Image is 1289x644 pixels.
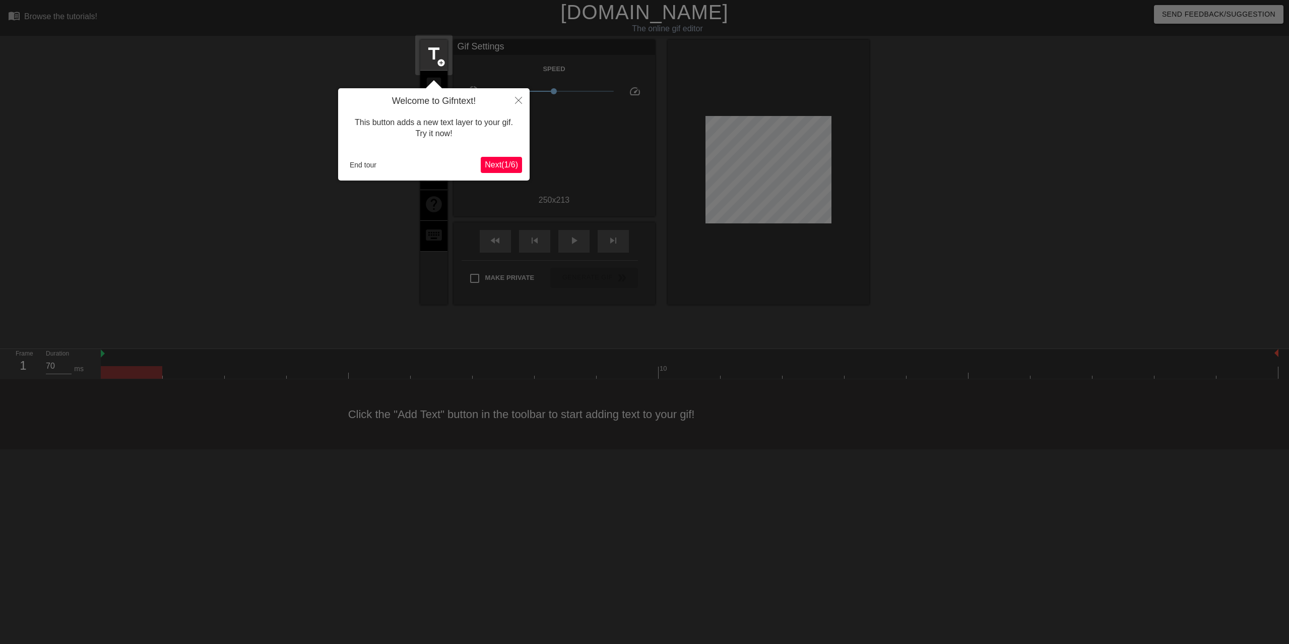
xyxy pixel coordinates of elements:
h4: Welcome to Gifntext! [346,96,522,107]
button: End tour [346,157,380,172]
span: Next ( 1 / 6 ) [485,160,518,169]
button: Close [507,88,530,111]
div: This button adds a new text layer to your gif. Try it now! [346,107,522,150]
button: Next [481,157,522,173]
